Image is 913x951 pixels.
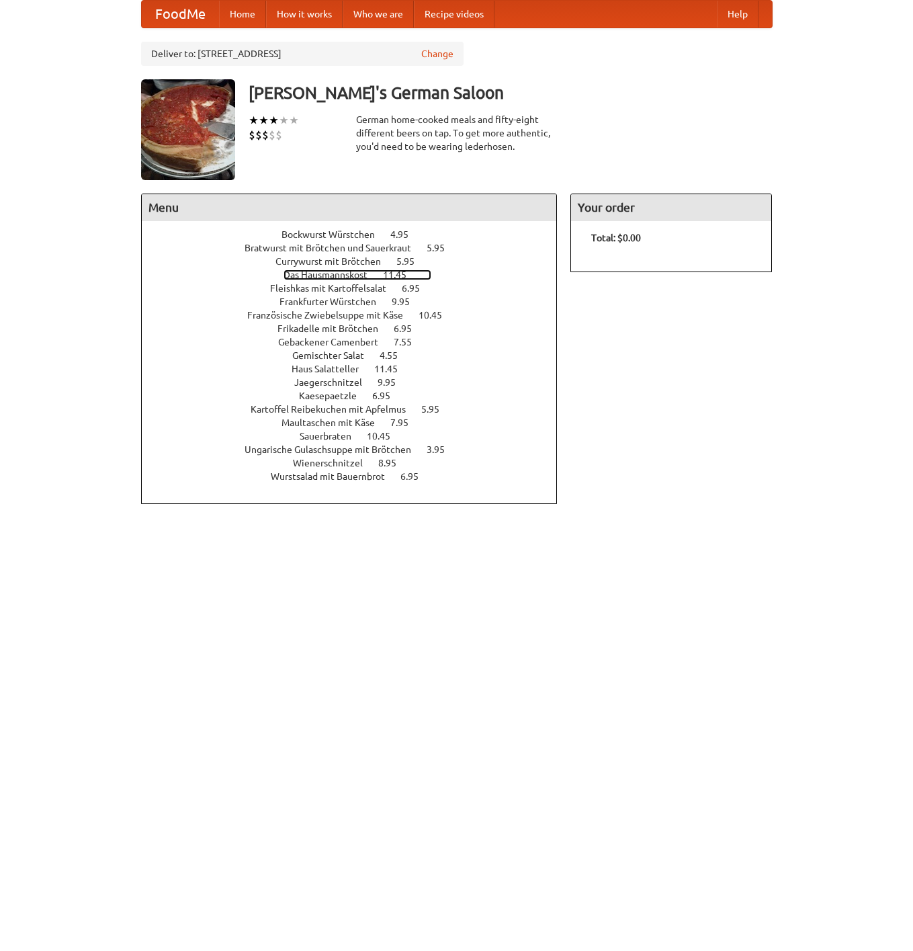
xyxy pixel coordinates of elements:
span: 11.45 [374,364,411,374]
h4: Your order [571,194,771,221]
span: Frikadelle mit Brötchen [277,323,392,334]
a: Help [717,1,758,28]
span: 9.95 [392,296,423,307]
div: German home-cooked meals and fifty-eight different beers on tap. To get more authentic, you'd nee... [356,113,558,153]
a: Kaesepaetzle 6.95 [299,390,415,401]
a: How it works [266,1,343,28]
a: Bratwurst mit Brötchen und Sauerkraut 5.95 [245,243,470,253]
span: 10.45 [419,310,455,321]
span: 6.95 [402,283,433,294]
span: Kartoffel Reibekuchen mit Apfelmus [251,404,419,415]
span: Currywurst mit Brötchen [275,256,394,267]
img: angular.jpg [141,79,235,180]
span: 4.95 [390,229,422,240]
li: $ [275,128,282,142]
span: 5.95 [396,256,428,267]
span: Bratwurst mit Brötchen und Sauerkraut [245,243,425,253]
span: Wurstsalad mit Bauernbrot [271,471,398,482]
span: 10.45 [367,431,404,442]
span: 8.95 [378,458,410,468]
a: Gebackener Camenbert 7.55 [278,337,437,347]
span: Bockwurst Würstchen [281,229,388,240]
div: Deliver to: [STREET_ADDRESS] [141,42,464,66]
a: Change [421,47,453,60]
span: 7.55 [394,337,425,347]
a: Fleishkas mit Kartoffelsalat 6.95 [270,283,445,294]
span: 5.95 [427,243,458,253]
a: Jaegerschnitzel 9.95 [294,377,421,388]
a: FoodMe [142,1,219,28]
span: 7.95 [390,417,422,428]
a: Gemischter Salat 4.55 [292,350,423,361]
li: $ [249,128,255,142]
a: Bockwurst Würstchen 4.95 [281,229,433,240]
span: 5.95 [421,404,453,415]
a: Home [219,1,266,28]
a: Who we are [343,1,414,28]
li: ★ [259,113,269,128]
a: Sauerbraten 10.45 [300,431,415,442]
li: ★ [289,113,299,128]
h3: [PERSON_NAME]'s German Saloon [249,79,773,106]
li: $ [269,128,275,142]
a: Currywurst mit Brötchen 5.95 [275,256,439,267]
span: Frankfurter Würstchen [279,296,390,307]
a: Kartoffel Reibekuchen mit Apfelmus 5.95 [251,404,464,415]
li: $ [255,128,262,142]
span: 4.55 [380,350,411,361]
a: Ungarische Gulaschsuppe mit Brötchen 3.95 [245,444,470,455]
b: Total: $0.00 [591,233,641,243]
a: Wienerschnitzel 8.95 [293,458,421,468]
span: 11.45 [383,270,420,280]
a: Frankfurter Würstchen 9.95 [279,296,435,307]
span: 3.95 [427,444,458,455]
a: Wurstsalad mit Bauernbrot 6.95 [271,471,443,482]
span: 6.95 [394,323,425,334]
span: Wienerschnitzel [293,458,376,468]
li: ★ [269,113,279,128]
li: $ [262,128,269,142]
span: Gemischter Salat [292,350,378,361]
span: Französische Zwiebelsuppe mit Käse [247,310,417,321]
h4: Menu [142,194,557,221]
span: Kaesepaetzle [299,390,370,401]
a: Das Hausmannskost 11.45 [284,270,431,280]
li: ★ [249,113,259,128]
span: 9.95 [378,377,409,388]
span: Haus Salatteller [292,364,372,374]
a: Französische Zwiebelsuppe mit Käse 10.45 [247,310,467,321]
a: Maultaschen mit Käse 7.95 [281,417,433,428]
a: Recipe videos [414,1,494,28]
span: Jaegerschnitzel [294,377,376,388]
li: ★ [279,113,289,128]
span: Ungarische Gulaschsuppe mit Brötchen [245,444,425,455]
span: 6.95 [372,390,404,401]
a: Haus Salatteller 11.45 [292,364,423,374]
span: Das Hausmannskost [284,270,381,280]
span: Fleishkas mit Kartoffelsalat [270,283,400,294]
span: Gebackener Camenbert [278,337,392,347]
a: Frikadelle mit Brötchen 6.95 [277,323,437,334]
span: 6.95 [400,471,432,482]
span: Maultaschen mit Käse [281,417,388,428]
span: Sauerbraten [300,431,365,442]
